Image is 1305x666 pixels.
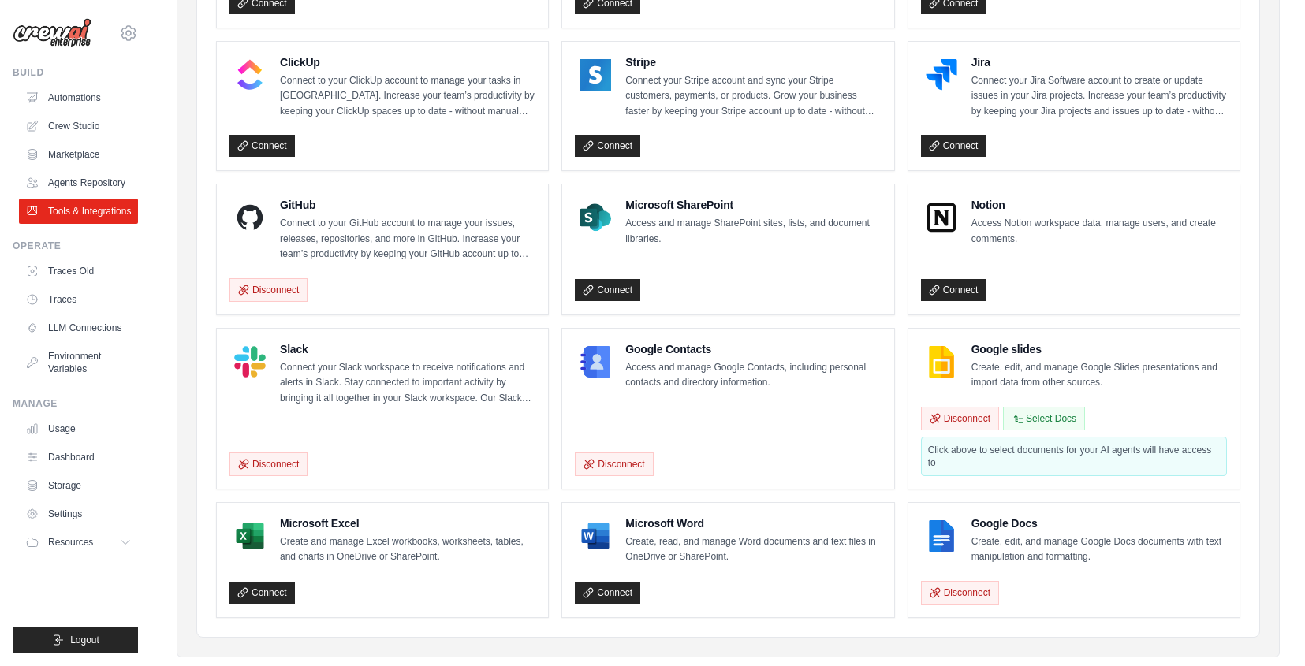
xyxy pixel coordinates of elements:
a: Storage [19,473,138,498]
h4: Microsoft Word [625,515,881,531]
img: Stripe Logo [580,59,611,91]
a: Dashboard [19,445,138,470]
span: Resources [48,536,93,549]
p: Connect your Jira Software account to create or update issues in your Jira projects. Increase you... [971,73,1227,120]
h4: ClickUp [280,54,535,70]
button: Disconnect [229,278,308,302]
a: Connect [575,582,640,604]
a: Connect [575,135,640,157]
button: Disconnect [921,581,999,605]
a: Agents Repository [19,170,138,195]
a: Connect [921,279,986,301]
iframe: Chat Widget [1226,590,1305,666]
img: ClickUp Logo [234,59,266,91]
img: Slack Logo [234,346,266,378]
h4: Slack [280,341,535,357]
button: Select Docs [1003,407,1085,430]
button: Disconnect [921,407,999,430]
img: Jira Logo [926,59,957,91]
img: Google Docs Logo [926,520,957,552]
h4: Google Contacts [625,341,881,357]
a: Usage [19,416,138,441]
a: Connect [575,279,640,301]
a: Marketplace [19,142,138,167]
button: Disconnect [229,452,308,476]
div: Operate [13,240,138,252]
button: Disconnect [575,452,653,476]
div: Click above to select documents for your AI agents will have access to [921,437,1227,476]
span: Logout [70,634,99,646]
p: Create, edit, and manage Google Docs documents with text manipulation and formatting. [971,534,1227,565]
img: Google Contacts Logo [580,346,611,378]
button: Logout [13,627,138,653]
a: Connect [921,135,986,157]
button: Resources [19,530,138,555]
a: Traces [19,287,138,312]
a: Environment Variables [19,344,138,381]
a: Automations [19,85,138,110]
h4: Microsoft SharePoint [625,197,881,213]
p: Connect to your GitHub account to manage your issues, releases, repositories, and more in GitHub.... [280,216,535,262]
p: Access and manage Google Contacts, including personal contacts and directory information. [625,360,881,391]
h4: Microsoft Excel [280,515,535,531]
img: Logo [13,18,91,48]
a: Crew Studio [19,113,138,139]
p: Create and manage Excel workbooks, worksheets, tables, and charts in OneDrive or SharePoint. [280,534,535,565]
img: Microsoft Excel Logo [234,520,266,552]
div: Manage [13,397,138,410]
a: Traces Old [19,259,138,284]
a: Connect [229,582,295,604]
p: Connect to your ClickUp account to manage your tasks in [GEOGRAPHIC_DATA]. Increase your team’s p... [280,73,535,120]
p: Create, edit, and manage Google Slides presentations and import data from other sources. [971,360,1227,391]
h4: Google Docs [971,515,1227,531]
h4: Google slides [971,341,1227,357]
img: Microsoft SharePoint Logo [580,202,611,233]
p: Access and manage SharePoint sites, lists, and document libraries. [625,216,881,247]
h4: Notion [971,197,1227,213]
img: Microsoft Word Logo [580,520,611,552]
a: LLM Connections [19,315,138,340]
p: Connect your Slack workspace to receive notifications and alerts in Slack. Stay connected to impo... [280,360,535,407]
p: Access Notion workspace data, manage users, and create comments. [971,216,1227,247]
img: Notion Logo [926,202,957,233]
a: Connect [229,135,295,157]
h4: Jira [971,54,1227,70]
p: Connect your Stripe account and sync your Stripe customers, payments, or products. Grow your busi... [625,73,881,120]
h4: GitHub [280,197,535,213]
p: Create, read, and manage Word documents and text files in OneDrive or SharePoint. [625,534,881,565]
img: GitHub Logo [234,202,266,233]
a: Tools & Integrations [19,199,138,224]
div: Build [13,66,138,79]
img: Google slides Logo [926,346,957,378]
h4: Stripe [625,54,881,70]
a: Settings [19,501,138,526]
